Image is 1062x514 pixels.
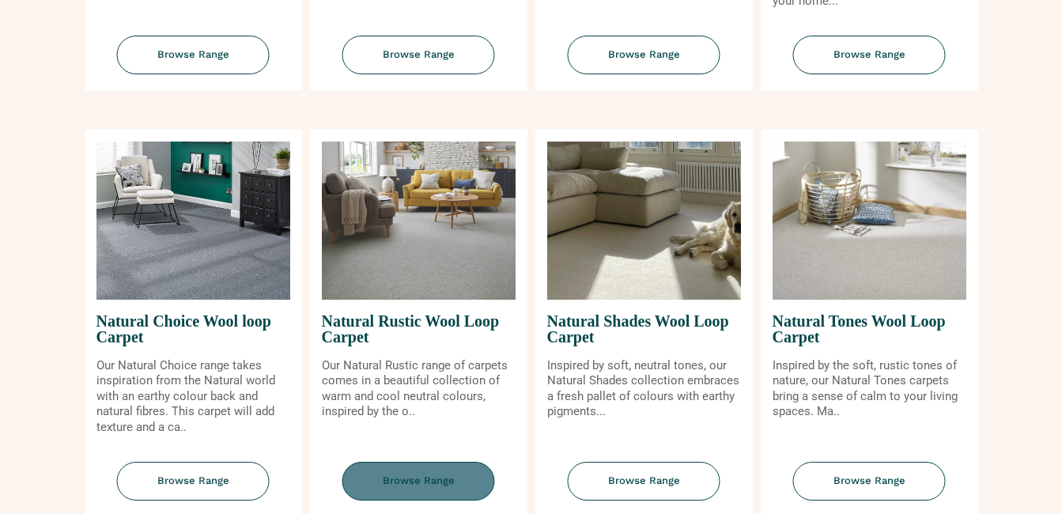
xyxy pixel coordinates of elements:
[342,462,495,501] span: Browse Range
[322,300,516,358] span: Natural Rustic Wool Loop Carpet
[568,36,720,74] span: Browse Range
[322,358,516,420] p: Our Natural Rustic range of carpets comes in a beautiful collection of warm and cool neutral colo...
[85,36,302,90] a: Browse Range
[535,36,753,90] a: Browse Range
[117,462,270,501] span: Browse Range
[793,36,946,74] span: Browse Range
[773,358,966,420] p: Inspired by the soft, rustic tones of nature, our Natural Tones carpets bring a sense of calm to ...
[793,462,946,501] span: Browse Range
[96,142,290,300] img: Natural Choice Wool loop Carpet
[117,36,270,74] span: Browse Range
[547,300,741,358] span: Natural Shades Wool Loop Carpet
[568,462,720,501] span: Browse Range
[773,300,966,358] span: Natural Tones Wool Loop Carpet
[773,142,966,300] img: Natural Tones Wool Loop Carpet
[547,142,741,300] img: Natural Shades Wool Loop Carpet
[547,358,741,420] p: Inspired by soft, neutral tones, our Natural Shades collection embraces a fresh pallet of colours...
[322,142,516,300] img: Natural Rustic Wool Loop Carpet
[310,36,527,90] a: Browse Range
[96,358,290,436] p: Our Natural Choice range takes inspiration from the Natural world with an earthy colour back and ...
[342,36,495,74] span: Browse Range
[96,300,290,358] span: Natural Choice Wool loop Carpet
[761,36,978,90] a: Browse Range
